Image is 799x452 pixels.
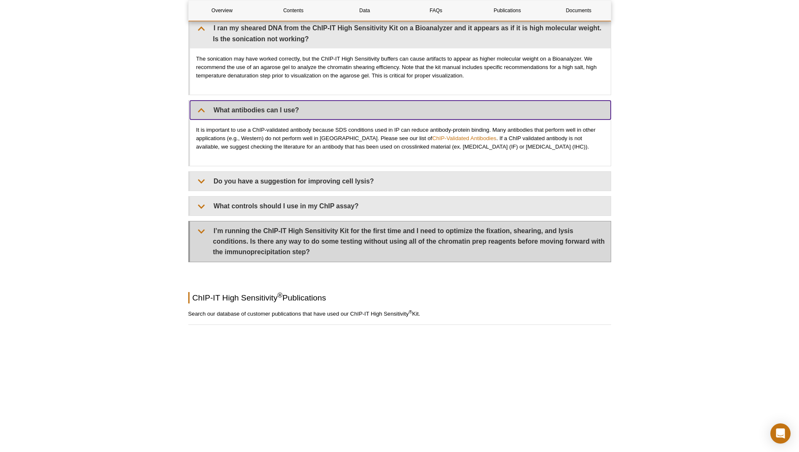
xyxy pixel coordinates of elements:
a: Documents [545,0,612,21]
summary: Do you have a suggestion for improving cell lysis? [190,172,611,191]
sup: ® [409,309,412,314]
a: Contents [260,0,327,21]
h2: ChIP-IT High Sensitivity Publications [188,292,611,303]
a: ChIP-Validated Antibodies [432,135,496,141]
a: Data [331,0,398,21]
a: FAQs [402,0,469,21]
p: The sonication may have worked correctly, but the ChIP-IT High Sensitivity buffers can cause arti... [196,55,604,80]
div: Open Intercom Messenger [770,423,791,444]
a: Overview [189,0,256,21]
summary: I ran my sheared DNA from the ChIP-IT High Sensitivity Kit on a Bioanalyzer and it appears as if ... [190,19,611,48]
p: It is important to use a ChIP-validated antibody because SDS conditions used in IP can reduce ant... [196,126,604,151]
summary: What controls should I use in my ChIP assay? [190,197,611,215]
summary: I’m running the ChIP-IT High Sensitivity Kit for the first time and I need to optimize the fixati... [190,221,611,262]
p: Search our database of customer publications that have used our ChIP-IT High Sensitivity Kit. [188,310,611,318]
sup: ® [278,292,283,299]
a: Publications [474,0,541,21]
summary: What antibodies can I use? [190,101,611,120]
